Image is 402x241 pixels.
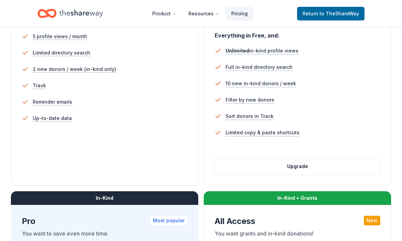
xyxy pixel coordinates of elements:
[226,63,293,71] span: Full in-kind directory search
[11,191,198,205] div: In-Kind
[33,81,46,90] span: Track
[320,11,359,16] span: to TheShareWay
[33,65,116,73] span: 2 new donors / week (in-kind only)
[33,98,72,106] span: Reminder emails
[33,32,87,41] span: 5 profile views / month
[204,191,391,205] div: In-Kind + Grants
[303,10,359,18] span: Return
[215,216,380,227] div: All Access
[226,96,274,104] span: Filter by new donors
[33,49,90,57] span: Limited directory search
[215,26,380,40] div: Everything in Free, and:
[150,216,187,225] div: Most popular
[147,5,253,21] nav: Main
[215,158,380,175] button: Upgrade
[183,7,225,20] button: Resources
[226,79,296,88] span: 10 new in-kind donors / week
[22,216,187,227] div: Pro
[226,112,274,120] span: Sort donors in Track
[37,5,103,21] a: Home
[226,48,298,54] span: in-kind profile views
[364,216,380,225] div: New
[33,114,72,122] span: Up-to-date data
[226,48,249,54] span: Unlimited
[297,7,365,20] a: Returnto TheShareWay
[226,129,299,137] span: Limited copy & paste shortcuts
[226,7,253,20] a: Pricing
[147,7,182,20] button: Product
